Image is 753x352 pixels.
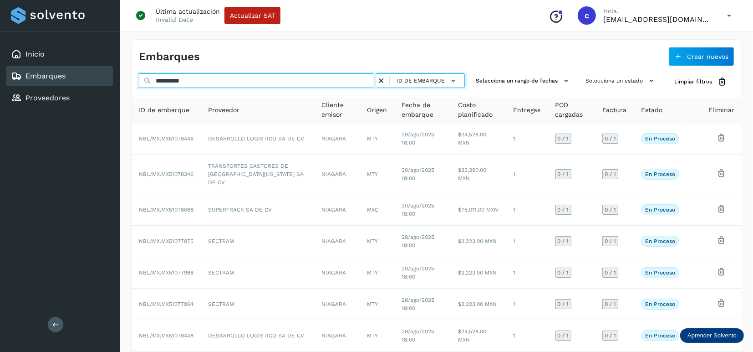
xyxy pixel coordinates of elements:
a: Embarques [25,72,66,80]
span: Cliente emisor [321,100,352,119]
td: SUPERTRACK SA DE CV [201,194,314,226]
span: ID de embarque [139,105,189,115]
td: $33,390.00 MXN [451,155,506,194]
span: Fecha de embarque [402,100,443,119]
td: NIAGARA [314,289,360,320]
span: NBL/MX.MX51078346 [139,171,193,177]
td: MTY [360,320,394,352]
td: MXC [360,194,394,226]
p: En proceso [645,135,675,142]
td: SECTRAM [201,289,314,320]
td: $24,528.00 MXN [451,123,506,155]
span: 0 / 1 [558,171,569,177]
span: Estado [641,105,662,115]
span: Crear nuevos [687,53,728,60]
p: Hola, [603,7,712,15]
td: NIAGARA [314,155,360,194]
td: $2,223.00 MXN [451,289,506,320]
td: NIAGARA [314,320,360,352]
span: 0 / 1 [605,171,616,177]
p: En proceso [645,269,675,276]
td: MTY [360,226,394,257]
button: Actualizar SAT [224,7,280,24]
td: MTY [360,257,394,289]
p: Aprender Solvento [687,332,737,339]
button: ID de embarque [394,74,461,88]
button: Limpiar filtros [667,73,734,90]
span: 29/ago/2025 18:00 [402,131,434,146]
td: 1 [506,289,548,320]
span: 28/ago/2025 18:00 [402,297,434,311]
span: 0 / 1 [558,207,569,212]
td: 1 [506,320,548,352]
span: 0 / 1 [605,238,616,244]
p: En proceso [645,238,675,244]
span: NBL/MX.MX51077964 [139,301,193,307]
p: Invalid Date [156,16,193,24]
button: Crear nuevos [668,47,734,66]
a: Inicio [25,50,45,58]
td: $24,528.00 MXN [451,320,506,352]
p: En proceso [645,332,675,339]
td: NIAGARA [314,226,360,257]
button: Selecciona un estado [582,73,660,88]
span: Proveedor [208,105,239,115]
button: Selecciona un rango de fechas [472,73,575,88]
td: 1 [506,226,548,257]
td: MTY [360,123,394,155]
span: Factura [602,105,626,115]
span: Limpiar filtros [674,78,712,86]
p: Última actualización [156,7,220,16]
span: NBL/MX.MX51078448 [139,332,193,339]
span: 29/ago/2025 18:00 [402,328,434,343]
td: SECTRAM [201,226,314,257]
span: 29/ago/2025 18:00 [402,265,434,280]
span: NBL/MX.MX51077968 [139,269,193,276]
td: 1 [506,123,548,155]
span: Costo planificado [458,100,499,119]
span: Origen [367,105,387,115]
td: $75,011.00 MXN [451,194,506,226]
td: DESARROLLO LOGISTICO SA DE CV [201,123,314,155]
span: 0 / 1 [605,136,616,141]
span: NBL/MX.MX51077975 [139,238,193,244]
p: En proceso [645,301,675,307]
span: 0 / 1 [558,136,569,141]
p: En proceso [645,171,675,177]
span: 30/ago/2025 18:00 [402,202,434,217]
td: $2,223.00 MXN [451,257,506,289]
span: 0 / 1 [558,333,569,338]
h4: Embarques [139,50,200,63]
span: POD cargadas [555,100,588,119]
td: 1 [506,194,548,226]
div: Proveedores [6,88,113,108]
span: Entregas [514,105,541,115]
span: 0 / 1 [605,207,616,212]
span: 0 / 1 [558,238,569,244]
span: 0 / 1 [605,301,616,307]
td: MTY [360,155,394,194]
span: NBL/MX.MX51078068 [139,207,193,213]
td: NIAGARA [314,257,360,289]
td: $2,223.00 MXN [451,226,506,257]
td: 1 [506,257,548,289]
td: DESARROLLO LOGISTICO SA DE CV [201,320,314,352]
p: En proceso [645,207,675,213]
td: 1 [506,155,548,194]
td: NIAGARA [314,194,360,226]
td: NIAGARA [314,123,360,155]
div: Inicio [6,44,113,64]
span: 28/ago/2025 18:00 [402,234,434,248]
td: TRANSPORTES CASTORES DE [GEOGRAPHIC_DATA][US_STATE] SA DE CV [201,155,314,194]
span: 30/ago/2025 18:00 [402,167,434,181]
span: Actualizar SAT [230,12,275,19]
td: SECTRAM [201,257,314,289]
span: 0 / 1 [558,301,569,307]
span: 0 / 1 [605,270,616,275]
span: 0 / 1 [558,270,569,275]
span: NBL/MX.MX51078446 [139,135,193,142]
a: Proveedores [25,93,70,102]
span: Eliminar [708,105,734,115]
p: cavila@niagarawater.com [603,15,712,24]
td: MTY [360,289,394,320]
